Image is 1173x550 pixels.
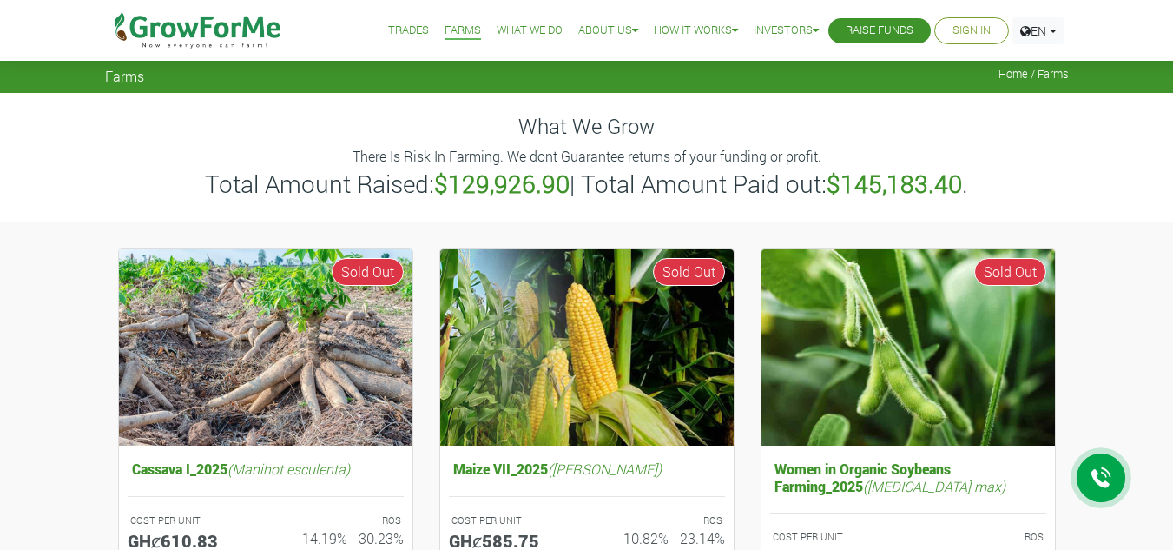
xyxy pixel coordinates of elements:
[451,514,571,528] p: COST PER UNIT
[827,168,962,200] b: $145,183.40
[108,169,1066,199] h3: Total Amount Raised: | Total Amount Paid out: .
[548,460,662,478] i: ([PERSON_NAME])
[281,514,401,528] p: ROS
[974,258,1046,286] span: Sold Out
[754,22,819,40] a: Investors
[654,22,738,40] a: How it Works
[603,514,722,528] p: ROS
[440,249,734,447] img: growforme image
[770,456,1046,498] h5: Women in Organic Soybeans Farming_2025
[128,456,404,481] h5: Cassava I_2025
[497,22,563,40] a: What We Do
[863,477,1005,495] i: ([MEDICAL_DATA] max)
[105,68,144,84] span: Farms
[449,456,725,481] h5: Maize VII_2025
[773,530,893,545] p: COST PER UNIT
[924,530,1044,545] p: ROS
[578,22,638,40] a: About Us
[332,258,404,286] span: Sold Out
[279,530,404,547] h6: 14.19% - 30.23%
[388,22,429,40] a: Trades
[600,530,725,547] h6: 10.82% - 23.14%
[434,168,570,200] b: $129,926.90
[227,460,350,478] i: (Manihot esculenta)
[952,22,991,40] a: Sign In
[1012,17,1064,44] a: EN
[761,249,1055,447] img: growforme image
[119,249,412,447] img: growforme image
[108,146,1066,167] p: There Is Risk In Farming. We dont Guarantee returns of your funding or profit.
[653,258,725,286] span: Sold Out
[998,68,1069,81] span: Home / Farms
[445,22,481,40] a: Farms
[130,514,250,528] p: COST PER UNIT
[105,114,1069,139] h4: What We Grow
[846,22,913,40] a: Raise Funds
